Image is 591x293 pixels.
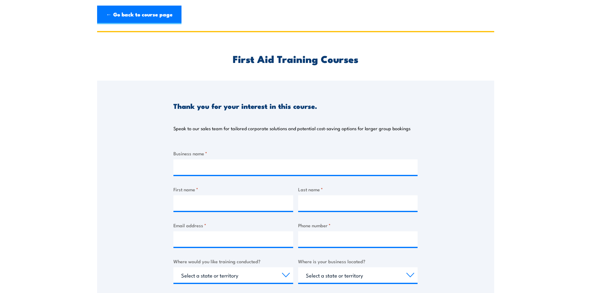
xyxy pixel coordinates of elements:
[173,258,293,265] label: Where would you like training conducted?
[298,258,418,265] label: Where is your business located?
[298,186,418,193] label: Last name
[97,6,181,24] a: ← Go back to course page
[173,125,410,131] p: Speak to our sales team for tailored corporate solutions and potential cost-saving options for la...
[173,54,418,63] h2: First Aid Training Courses
[298,222,418,229] label: Phone number
[173,102,317,109] h3: Thank you for your interest in this course.
[173,186,293,193] label: First name
[173,222,293,229] label: Email address
[173,150,418,157] label: Business name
